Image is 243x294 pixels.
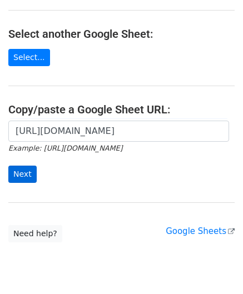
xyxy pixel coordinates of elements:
a: Need help? [8,225,62,242]
small: Example: [URL][DOMAIN_NAME] [8,144,122,152]
a: Select... [8,49,50,66]
h4: Copy/paste a Google Sheet URL: [8,103,235,116]
a: Google Sheets [166,226,235,236]
h4: Select another Google Sheet: [8,27,235,41]
input: Paste your Google Sheet URL here [8,121,229,142]
input: Next [8,166,37,183]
